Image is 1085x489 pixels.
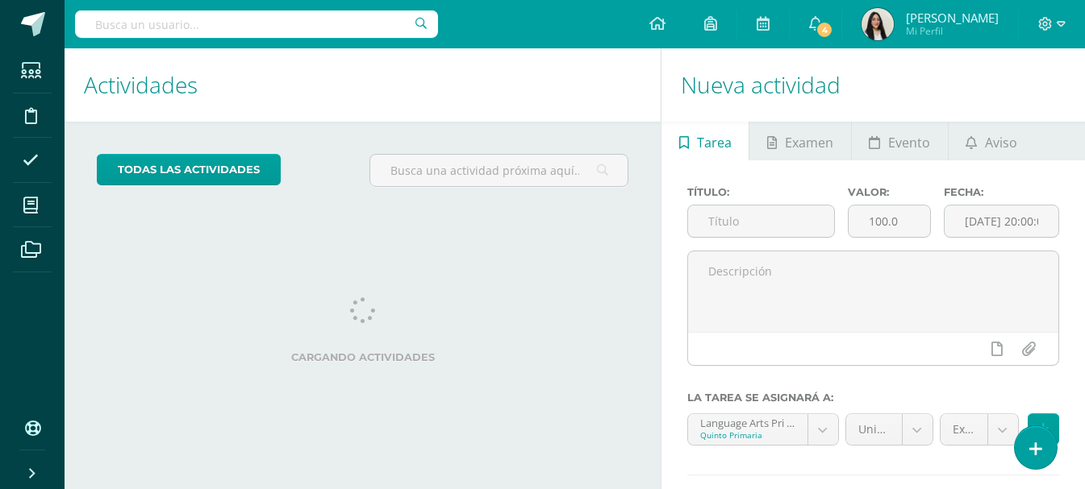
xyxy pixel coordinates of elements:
input: Busca un usuario... [75,10,438,38]
label: Valor: [848,186,931,198]
label: Cargando actividades [97,351,628,363]
input: Título [688,205,834,237]
div: Quinto Primaria [700,429,795,441]
span: 4 [816,21,833,39]
label: Título: [687,186,835,198]
span: Examen [785,123,833,162]
img: ffcce8bc21c59450b002b6a2cc85090d.png [862,8,894,40]
span: Mi Perfil [906,24,999,38]
a: Examen (20.0%) [941,414,1018,445]
h1: Actividades [84,48,641,122]
span: Evento [888,123,930,162]
label: La tarea se asignará a: [687,392,1059,404]
a: todas las Actividades [97,154,281,185]
span: Aviso [985,123,1017,162]
span: Tarea [697,123,732,162]
label: Fecha: [944,186,1059,198]
a: Aviso [949,122,1035,160]
span: [PERSON_NAME] [906,10,999,26]
input: Puntos máximos [849,205,930,237]
span: Unidad 4 [858,414,890,445]
a: Language Arts Pri 5 'A'Quinto Primaria [688,414,837,445]
a: Evento [852,122,948,160]
a: Tarea [661,122,749,160]
a: Unidad 4 [846,414,933,445]
span: Examen (20.0%) [953,414,975,445]
input: Busca una actividad próxima aquí... [370,155,628,186]
input: Fecha de entrega [945,205,1058,237]
div: Language Arts Pri 5 'A' [700,414,795,429]
h1: Nueva actividad [681,48,1066,122]
a: Examen [749,122,850,160]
